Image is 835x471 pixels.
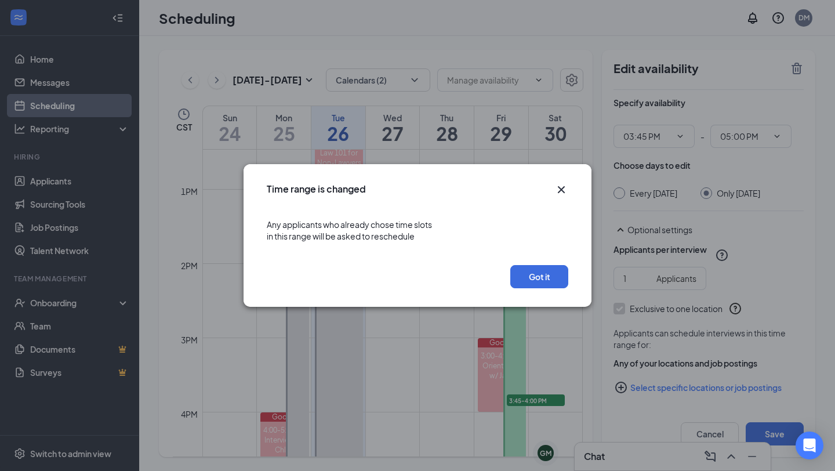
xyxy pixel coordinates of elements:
[267,183,366,195] h3: Time range is changed
[267,207,568,253] div: Any applicants who already chose time slots in this range will be asked to reschedule
[796,432,823,459] div: Open Intercom Messenger
[510,265,568,288] button: Got it
[554,183,568,197] button: Close
[554,183,568,197] svg: Cross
